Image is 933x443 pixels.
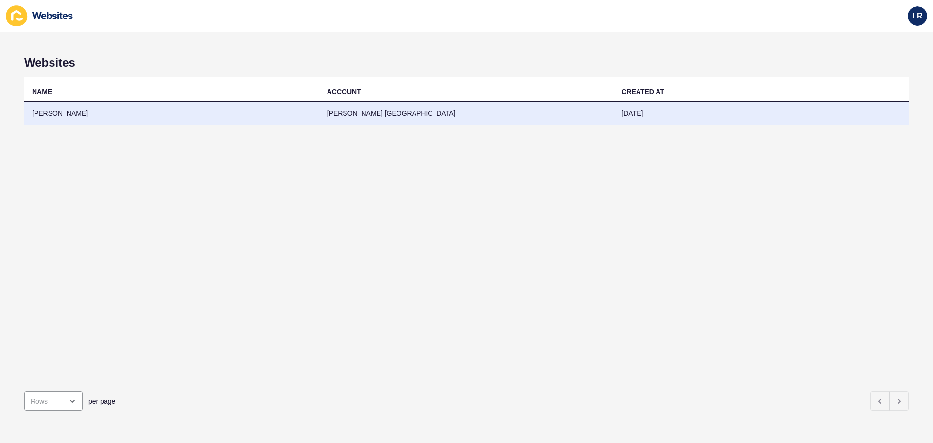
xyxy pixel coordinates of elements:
[912,11,922,21] span: LR
[319,102,614,125] td: [PERSON_NAME] [GEOGRAPHIC_DATA]
[24,102,319,125] td: [PERSON_NAME]
[614,102,909,125] td: [DATE]
[24,391,83,411] div: open menu
[24,56,909,70] h1: Websites
[88,396,115,406] span: per page
[622,87,664,97] div: CREATED AT
[327,87,361,97] div: ACCOUNT
[32,87,52,97] div: NAME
